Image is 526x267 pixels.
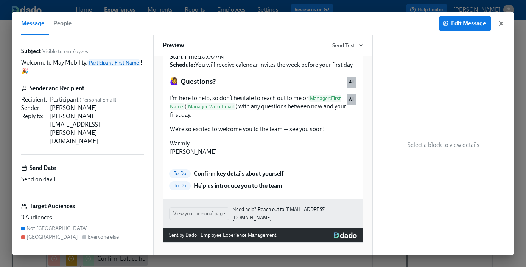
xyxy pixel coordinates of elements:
div: Send on day 1 [21,175,144,184]
div: Used by all audiences [347,94,356,105]
div: 3 Audiences [21,213,144,222]
h6: Send Date [30,164,56,172]
img: Dado [334,232,357,238]
h6: Target Audiences [30,202,75,210]
p: Welcome to May Mobility, ! 🎉 [21,59,144,75]
div: Select a block to view details [373,35,514,255]
div: Sent by Dado - Employee Experience Management [169,231,276,239]
label: Subject [21,47,41,56]
div: [GEOGRAPHIC_DATA] [26,233,78,241]
a: Need help? Reach out to [EMAIL_ADDRESS][DOMAIN_NAME] [232,205,357,222]
p: Help us introduce you to the team [194,182,282,190]
p: Confirm key details about yourself [194,170,283,178]
div: Used by all audiences [347,77,356,88]
div: [PERSON_NAME] [50,104,144,112]
button: View your personal page [169,207,229,220]
span: View your personal page [173,210,225,218]
h6: Preview [163,41,184,49]
span: Message [21,18,44,29]
span: To Do [169,171,191,176]
div: Reply to : [21,112,47,145]
button: Send Test [332,42,363,49]
div: Sender : [21,104,47,112]
span: Visible to employees [42,48,88,55]
h6: Sender and Recipient [30,84,84,93]
div: [PERSON_NAME][EMAIL_ADDRESS][PERSON_NAME][DOMAIN_NAME] [50,112,144,145]
div: Not [GEOGRAPHIC_DATA] [26,225,88,232]
span: Participant : First Name [87,59,140,66]
span: To Do [169,183,191,188]
span: Edit Message [444,20,486,27]
div: Location:ServCorp [GEOGRAPHIC_DATA] [GEOGRAPHIC_DATA] 45F Start Time:10:00 AM Schedule:You will r... [169,43,357,70]
div: Everyone else [88,233,119,241]
button: Edit Message [439,16,491,31]
div: I’m here to help, so don’t hesitate to reach out to me orManager:First Name(Manager:Work Email) w... [169,93,357,157]
span: ( Personal Email ) [79,97,117,103]
div: 🙋‍♀️ Questions?All [169,76,357,87]
div: Participant [50,96,144,104]
div: Recipient : [21,96,47,104]
span: People [53,18,72,29]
